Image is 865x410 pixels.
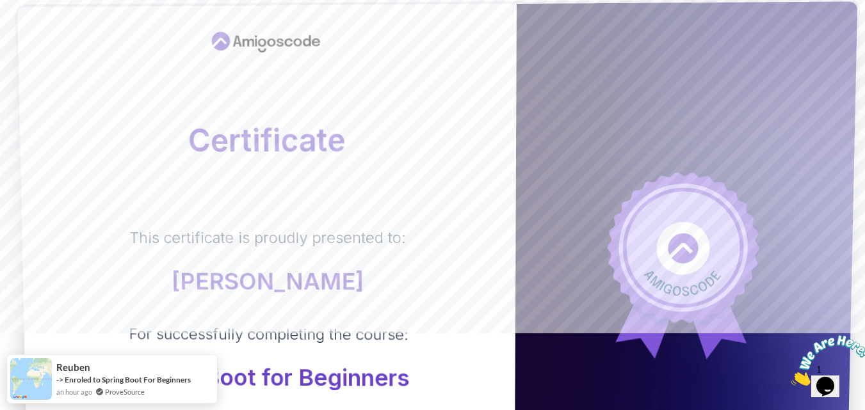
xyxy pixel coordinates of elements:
[65,375,191,384] a: Enroled to Spring Boot For Beginners
[5,5,10,16] span: 1
[56,375,63,384] span: ->
[56,362,90,373] span: Reuben
[45,124,490,156] h2: Certificate
[128,324,410,345] p: For successfully completing the course:
[105,386,145,397] a: ProveSource
[130,269,406,294] p: [PERSON_NAME]
[56,386,92,397] span: an hour ago
[129,228,406,248] p: This certificate is proudly presented to:
[5,5,85,56] img: Chat attention grabber
[129,365,410,391] p: Spring Boot for Beginners
[786,330,865,391] iframe: chat widget
[10,358,52,400] img: provesource social proof notification image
